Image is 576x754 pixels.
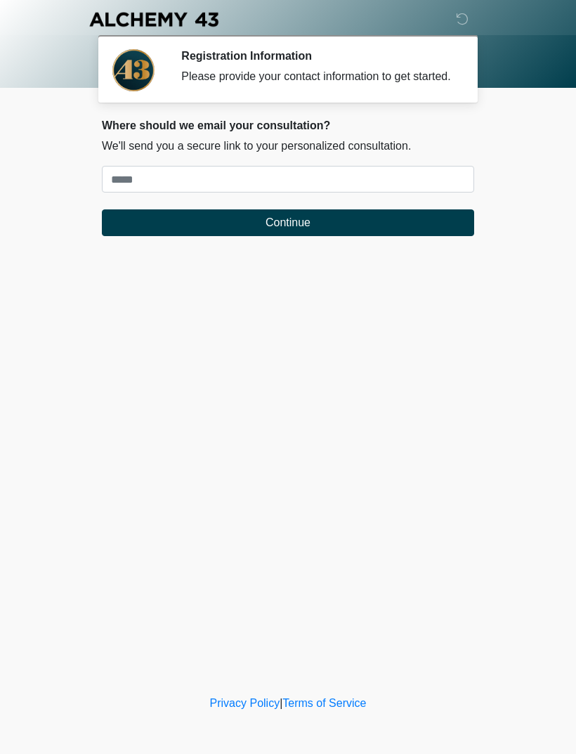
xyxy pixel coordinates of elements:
[102,209,474,236] button: Continue
[181,68,453,85] div: Please provide your contact information to get started.
[280,697,282,709] a: |
[282,697,366,709] a: Terms of Service
[181,49,453,63] h2: Registration Information
[112,49,155,91] img: Agent Avatar
[88,11,220,28] img: Alchemy 43 Logo
[210,697,280,709] a: Privacy Policy
[102,138,474,155] p: We'll send you a secure link to your personalized consultation.
[102,119,474,132] h2: Where should we email your consultation?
